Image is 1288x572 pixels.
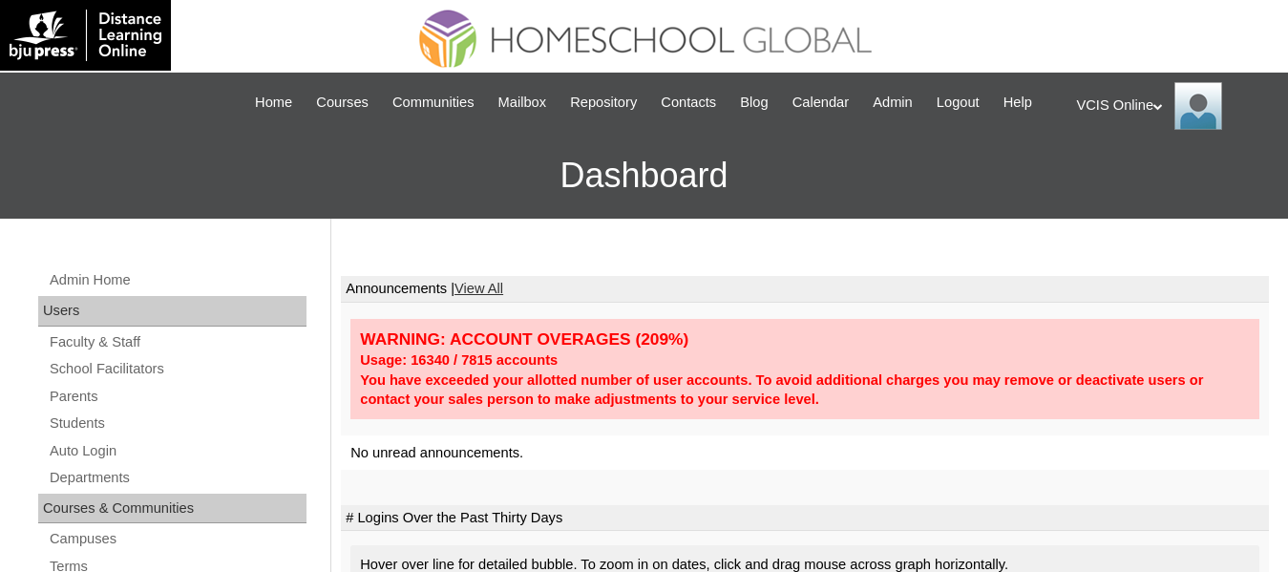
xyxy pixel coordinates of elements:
div: VCIS Online [1077,82,1270,130]
span: Help [1003,92,1032,114]
a: Contacts [651,92,726,114]
a: Parents [48,385,306,409]
a: View All [454,281,503,296]
span: Admin [873,92,913,114]
a: School Facilitators [48,357,306,381]
span: Courses [316,92,369,114]
h3: Dashboard [10,133,1278,219]
a: Logout [927,92,989,114]
span: Home [255,92,292,114]
span: Contacts [661,92,716,114]
a: Calendar [783,92,858,114]
div: Courses & Communities [38,494,306,524]
span: Blog [740,92,768,114]
a: Admin [863,92,922,114]
img: logo-white.png [10,10,161,61]
span: Mailbox [498,92,547,114]
div: WARNING: ACCOUNT OVERAGES (209%) [360,328,1250,350]
span: Repository [570,92,637,114]
div: You have exceeded your allotted number of user accounts. To avoid additional charges you may remo... [360,371,1250,410]
a: Blog [730,92,777,114]
span: Calendar [792,92,849,114]
a: Home [245,92,302,114]
a: Mailbox [489,92,557,114]
strong: Usage: 16340 / 7815 accounts [360,352,558,368]
a: Departments [48,466,306,490]
td: Announcements | [341,276,1269,303]
a: Auto Login [48,439,306,463]
td: No unread announcements. [341,435,1269,471]
a: Help [994,92,1042,114]
span: Communities [392,92,475,114]
img: VCIS Online Admin [1174,82,1222,130]
a: Faculty & Staff [48,330,306,354]
div: Users [38,296,306,327]
a: Campuses [48,527,306,551]
a: Courses [306,92,378,114]
a: Repository [560,92,646,114]
td: # Logins Over the Past Thirty Days [341,505,1269,532]
a: Communities [383,92,484,114]
span: Logout [937,92,980,114]
a: Students [48,412,306,435]
a: Admin Home [48,268,306,292]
